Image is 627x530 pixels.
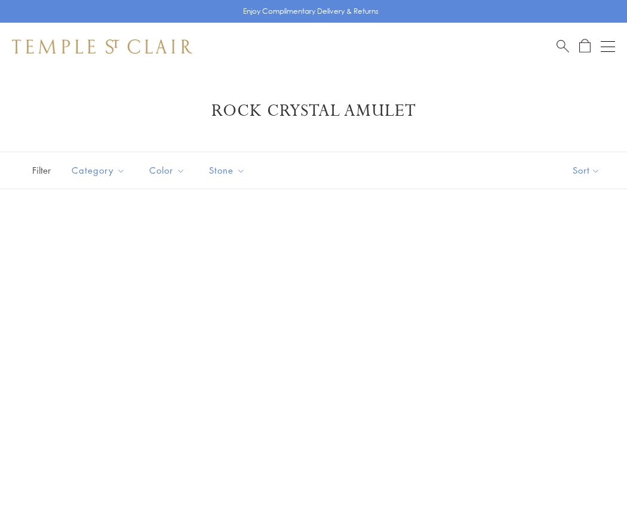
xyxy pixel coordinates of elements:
[63,157,134,184] button: Category
[203,163,254,178] span: Stone
[140,157,194,184] button: Color
[200,157,254,184] button: Stone
[30,100,597,122] h1: Rock Crystal Amulet
[243,5,379,17] p: Enjoy Complimentary Delivery & Returns
[601,39,615,54] button: Open navigation
[579,39,591,54] a: Open Shopping Bag
[557,39,569,54] a: Search
[143,163,194,178] span: Color
[66,163,134,178] span: Category
[12,39,192,54] img: Temple St. Clair
[546,152,627,189] button: Show sort by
